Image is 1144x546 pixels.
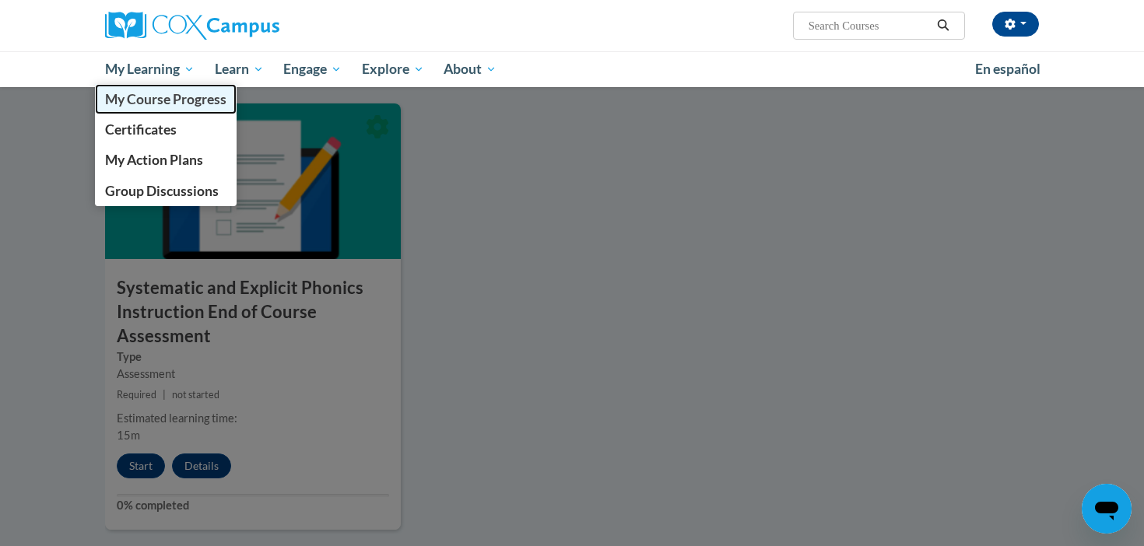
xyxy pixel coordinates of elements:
[932,16,955,35] button: Search
[807,16,932,35] input: Search Courses
[1082,484,1132,534] iframe: Button to launch messaging window
[105,183,219,199] span: Group Discussions
[105,12,401,40] a: Cox Campus
[975,61,1040,77] span: En español
[273,51,352,87] a: Engage
[105,152,203,168] span: My Action Plans
[105,121,177,138] span: Certificates
[82,51,1062,87] div: Main menu
[105,12,279,40] img: Cox Campus
[95,176,237,206] a: Group Discussions
[444,60,497,79] span: About
[283,60,342,79] span: Engage
[205,51,274,87] a: Learn
[362,60,424,79] span: Explore
[95,51,205,87] a: My Learning
[215,60,264,79] span: Learn
[992,12,1039,37] button: Account Settings
[95,145,237,175] a: My Action Plans
[95,84,237,114] a: My Course Progress
[95,114,237,145] a: Certificates
[105,91,226,107] span: My Course Progress
[434,51,507,87] a: About
[352,51,434,87] a: Explore
[965,53,1051,86] a: En español
[105,60,195,79] span: My Learning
